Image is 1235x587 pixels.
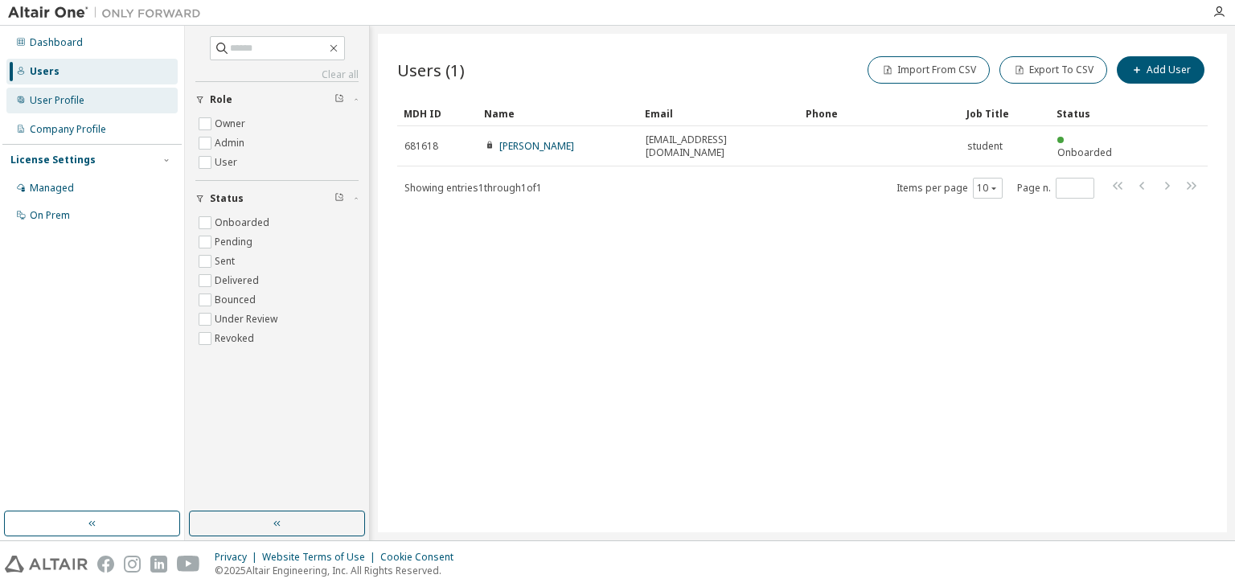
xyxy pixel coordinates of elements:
[484,101,632,126] div: Name
[967,140,1003,153] span: student
[8,5,209,21] img: Altair One
[195,82,359,117] button: Role
[177,556,200,573] img: youtube.svg
[966,101,1044,126] div: Job Title
[404,101,471,126] div: MDH ID
[404,181,542,195] span: Showing entries 1 through 1 of 1
[215,213,273,232] label: Onboarded
[215,564,463,577] p: © 2025 Altair Engineering, Inc. All Rights Reserved.
[334,192,344,205] span: Clear filter
[215,114,248,133] label: Owner
[380,551,463,564] div: Cookie Consent
[215,551,262,564] div: Privacy
[215,153,240,172] label: User
[868,56,990,84] button: Import From CSV
[215,329,257,348] label: Revoked
[30,36,83,49] div: Dashboard
[30,182,74,195] div: Managed
[977,182,999,195] button: 10
[10,154,96,166] div: License Settings
[30,65,59,78] div: Users
[806,101,954,126] div: Phone
[30,123,106,136] div: Company Profile
[5,556,88,573] img: altair_logo.svg
[215,290,259,310] label: Bounced
[195,68,359,81] a: Clear all
[150,556,167,573] img: linkedin.svg
[210,192,244,205] span: Status
[262,551,380,564] div: Website Terms of Use
[210,93,232,106] span: Role
[1057,146,1112,159] span: Onboarded
[215,232,256,252] label: Pending
[646,133,792,159] span: [EMAIL_ADDRESS][DOMAIN_NAME]
[195,181,359,216] button: Status
[215,252,238,271] label: Sent
[645,101,793,126] div: Email
[334,93,344,106] span: Clear filter
[1017,178,1094,199] span: Page n.
[97,556,114,573] img: facebook.svg
[30,209,70,222] div: On Prem
[215,271,262,290] label: Delivered
[215,310,281,329] label: Under Review
[999,56,1107,84] button: Export To CSV
[30,94,84,107] div: User Profile
[397,59,465,81] span: Users (1)
[124,556,141,573] img: instagram.svg
[404,140,438,153] span: 681618
[1057,101,1124,126] div: Status
[897,178,1003,199] span: Items per page
[499,139,574,153] a: [PERSON_NAME]
[215,133,248,153] label: Admin
[1117,56,1204,84] button: Add User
